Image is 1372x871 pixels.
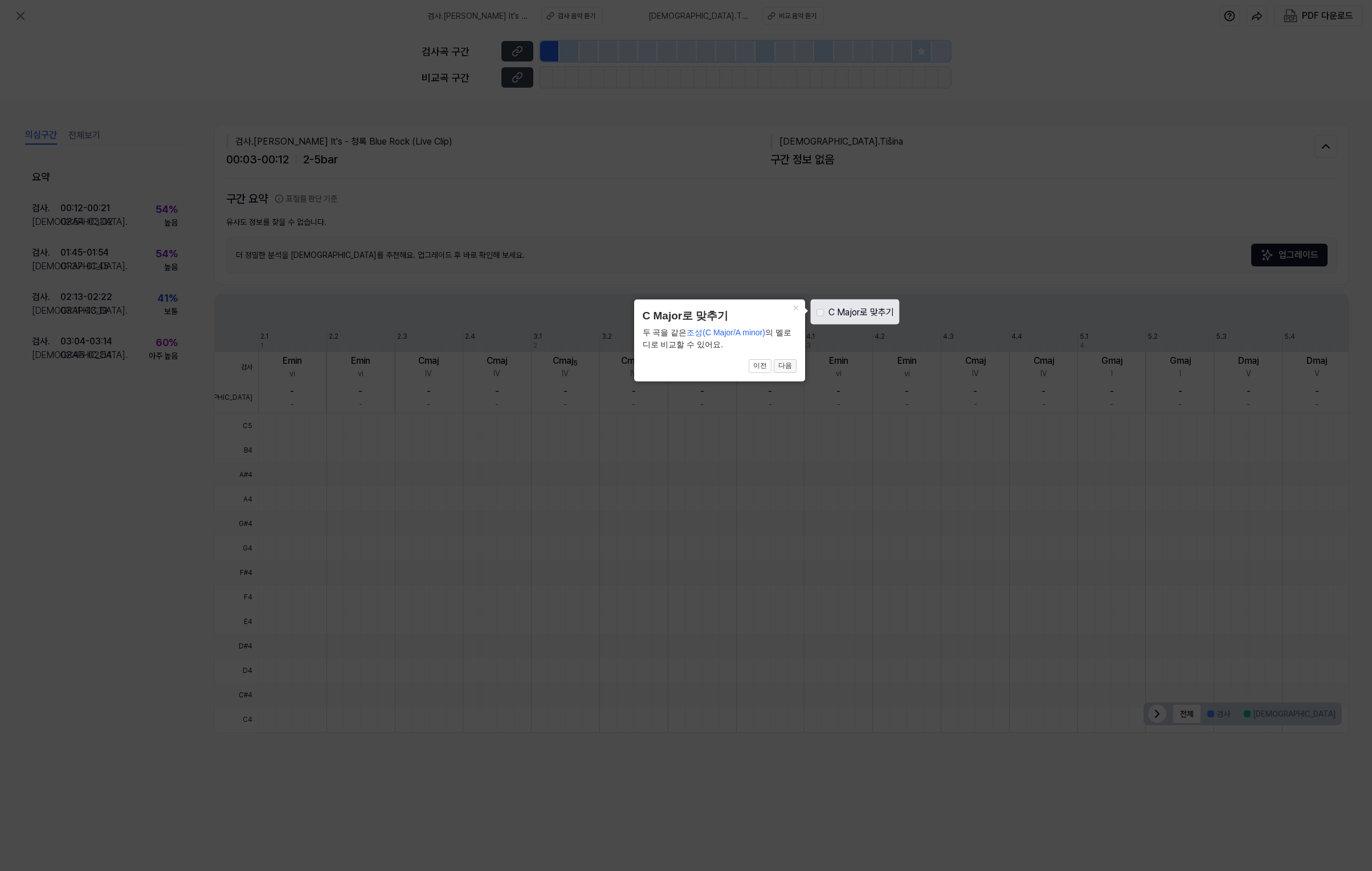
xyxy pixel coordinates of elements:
button: Close [787,299,805,315]
header: C Major로 맞추기 [643,308,797,324]
span: 조성(C Major/A minor) [687,328,765,337]
div: 두 곡을 같은 의 멜로디로 비교할 수 있어요. [643,327,797,351]
label: C Major로 맞추기 [828,306,894,319]
button: 이전 [749,359,771,373]
button: 다음 [774,359,797,373]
